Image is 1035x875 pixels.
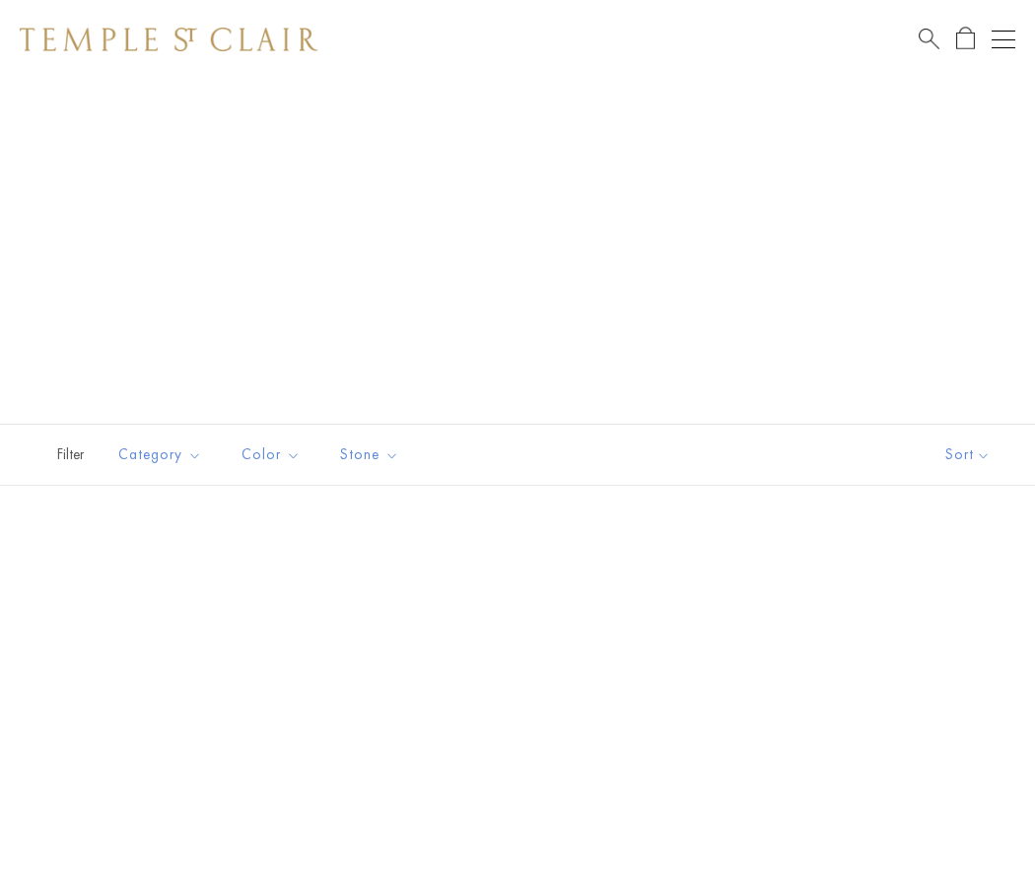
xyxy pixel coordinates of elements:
[901,425,1035,485] button: Show sort by
[227,433,315,477] button: Color
[330,442,414,467] span: Stone
[103,433,217,477] button: Category
[325,433,414,477] button: Stone
[956,27,975,51] a: Open Shopping Bag
[20,28,317,51] img: Temple St. Clair
[108,442,217,467] span: Category
[992,28,1015,51] button: Open navigation
[232,442,315,467] span: Color
[919,27,939,51] a: Search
